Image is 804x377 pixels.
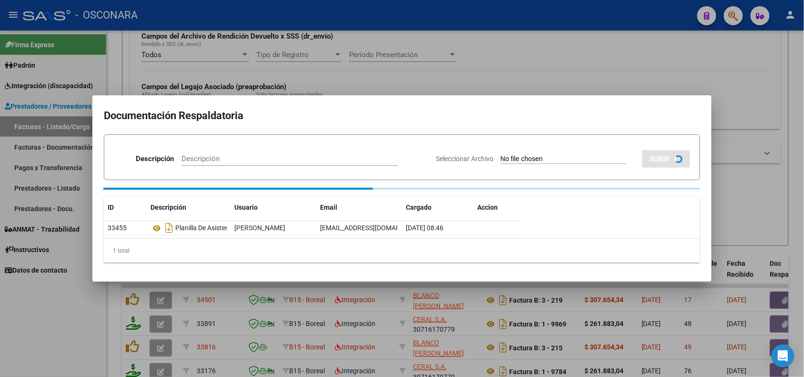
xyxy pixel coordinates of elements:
[320,204,337,211] span: Email
[108,204,114,211] span: ID
[104,239,700,263] div: 1 total
[234,204,258,211] span: Usuario
[234,224,285,232] span: [PERSON_NAME]
[104,197,147,218] datatable-header-cell: ID
[151,220,227,235] div: Planilla De Asistencia_2
[642,150,690,168] button: SUBIR
[163,220,175,235] i: Descargar documento
[772,345,794,367] div: Open Intercom Messenger
[104,107,700,125] h2: Documentación Respaldatoria
[231,197,316,218] datatable-header-cell: Usuario
[650,155,670,163] span: SUBIR
[316,197,402,218] datatable-header-cell: Email
[151,204,186,211] span: Descripción
[136,153,174,164] p: Descripción
[406,204,432,211] span: Cargado
[473,197,521,218] datatable-header-cell: Accion
[477,204,498,211] span: Accion
[147,197,231,218] datatable-header-cell: Descripción
[108,224,127,232] span: 33455
[320,224,426,232] span: [EMAIL_ADDRESS][DOMAIN_NAME]
[436,155,493,163] span: Seleccionar Archivo
[402,197,473,218] datatable-header-cell: Cargado
[406,224,443,232] span: [DATE] 08:46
